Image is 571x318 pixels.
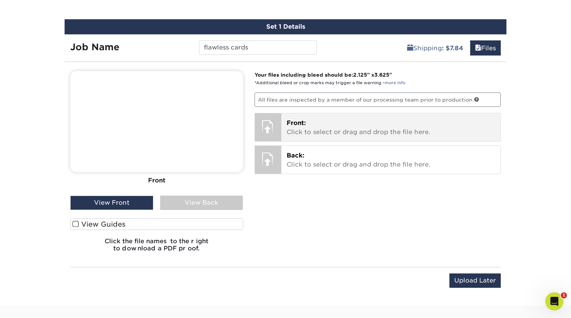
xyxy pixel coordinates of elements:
[255,93,501,107] p: All files are inspected by a member of our processing team prior to production.
[255,80,405,85] small: *Additional bleed or crop marks may trigger a file warning –
[385,80,405,85] a: more info
[353,72,367,78] span: 2.125
[374,72,389,78] span: 3.625
[407,45,413,52] span: shipping
[545,292,563,310] iframe: Intercom live chat
[70,238,243,258] h6: Click the file names to the right to download a PDF proof.
[255,72,392,78] strong: Your files including bleed should be: " x "
[70,42,119,52] strong: Job Name
[449,273,501,288] input: Upload Later
[199,40,316,55] input: Enter a job name
[160,196,243,210] div: View Back
[70,218,243,230] label: View Guides
[470,40,501,56] a: Files
[65,19,506,34] div: Set 1 Details
[561,292,567,298] span: 1
[70,196,153,210] div: View Front
[287,152,304,159] span: Back:
[402,40,468,56] a: Shipping: $7.84
[287,119,306,127] span: Front:
[70,172,243,189] div: Front
[442,45,463,52] b: : $7.84
[287,119,495,137] p: Click to select or drag and drop the file here.
[287,151,495,169] p: Click to select or drag and drop the file here.
[475,45,481,52] span: files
